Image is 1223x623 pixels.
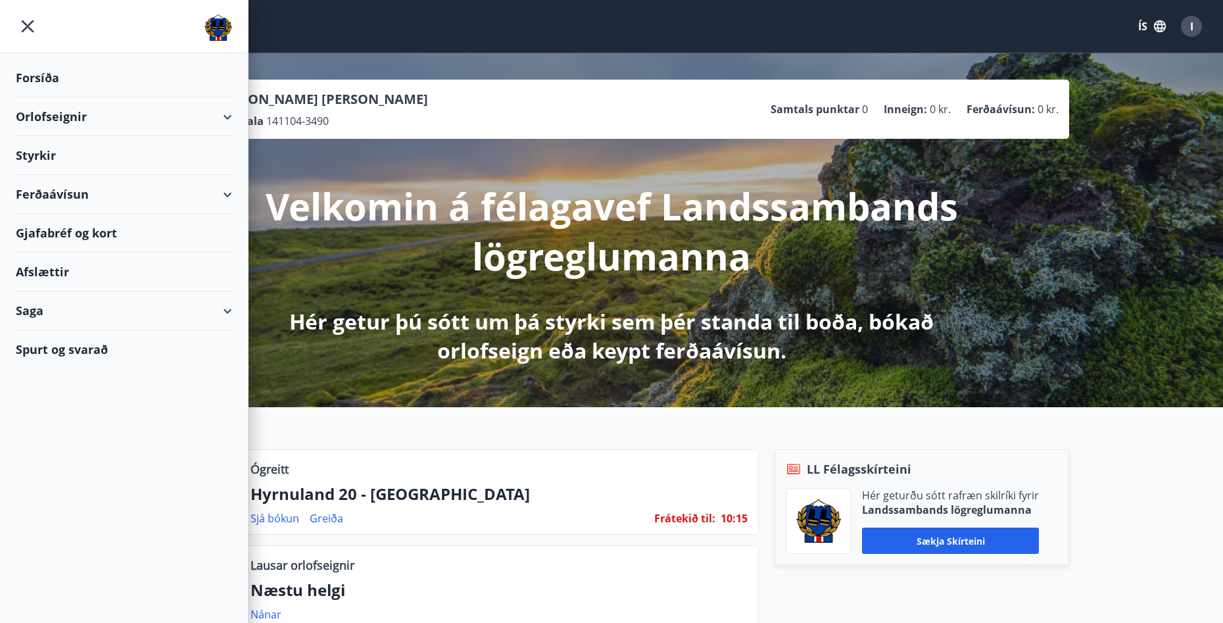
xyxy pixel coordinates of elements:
span: LL Félagsskírteini [807,461,911,478]
p: Inneign : [884,102,927,116]
span: 0 kr. [930,102,951,116]
div: Styrkir [16,136,232,175]
div: Orlofseignir [16,97,232,136]
button: ÍS [1131,14,1173,38]
p: Hyrnuland 20 - [GEOGRAPHIC_DATA] [251,483,748,505]
p: Ferðaávísun : [967,102,1035,116]
p: Velkomin á félagavef Landssambands lögreglumanna [264,181,959,281]
p: Lausar orlofseignir [251,557,354,574]
img: 1cqKbADZNYZ4wXUG0EC2JmCwhQh0Y6EN22Kw4FTY.png [796,499,841,543]
p: Samtals punktar [771,102,859,116]
button: I [1176,11,1207,42]
p: Ógreitt [251,461,289,478]
img: union_logo [204,14,232,41]
span: 141104-3490 [266,114,329,128]
div: Spurt og svarað [16,330,232,368]
div: Gjafabréf og kort [16,214,232,253]
div: Afslættir [16,253,232,291]
p: Næstu helgi [251,579,748,601]
div: Saga [16,291,232,330]
span: I [1190,19,1193,34]
a: Nánar [251,607,281,622]
p: Landssambands lögreglumanna [862,503,1039,517]
span: 0 [862,102,868,116]
a: Greiða [310,511,343,526]
div: Ferðaávísun [16,175,232,214]
a: Sjá bókun [251,511,299,526]
div: Forsíða [16,59,232,97]
span: 15 [736,511,748,526]
p: [PERSON_NAME] [PERSON_NAME] [212,90,428,109]
p: Hér geturðu sótt rafræn skilríki fyrir [862,488,1039,503]
button: Sækja skírteini [862,528,1039,554]
p: Hér getur þú sótt um þá styrki sem þér standa til boða, bókað orlofseign eða keypt ferðaávísun. [264,307,959,365]
span: 0 kr. [1038,102,1059,116]
button: menu [16,14,39,38]
span: 10 : [721,511,736,526]
span: Frátekið til : [654,511,715,526]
